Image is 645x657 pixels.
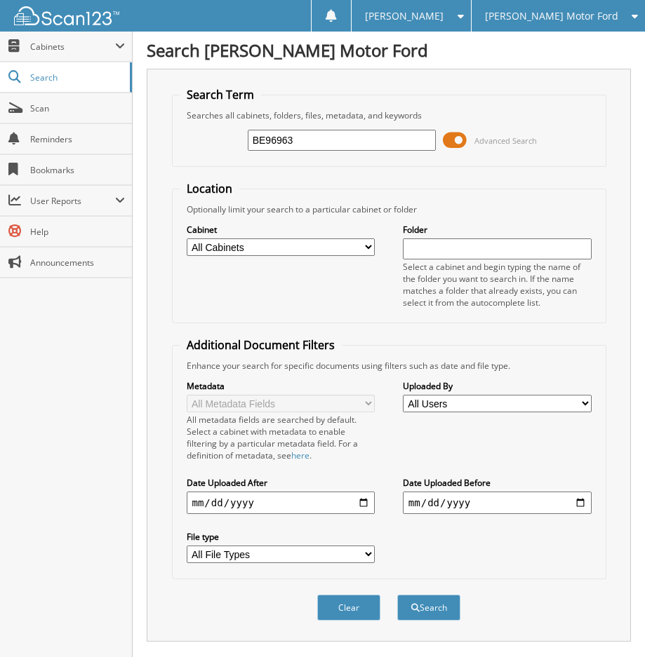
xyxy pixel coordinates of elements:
[187,477,375,489] label: Date Uploaded After
[397,595,460,621] button: Search
[187,414,375,461] div: All metadata fields are searched by default. Select a cabinet with metadata to enable filtering b...
[187,380,375,392] label: Metadata
[187,531,375,543] label: File type
[485,12,618,20] span: [PERSON_NAME] Motor Ford
[403,224,592,236] label: Folder
[403,380,592,392] label: Uploaded By
[403,261,592,309] div: Select a cabinet and begin typing the name of the folder you want to search in. If the name match...
[180,337,342,353] legend: Additional Document Filters
[180,203,599,215] div: Optionally limit your search to a particular cabinet or folder
[180,181,239,196] legend: Location
[30,257,125,269] span: Announcements
[187,224,375,236] label: Cabinet
[147,39,631,62] h1: Search [PERSON_NAME] Motor Ford
[30,133,125,145] span: Reminders
[30,41,115,53] span: Cabinets
[403,492,592,514] input: end
[30,72,123,83] span: Search
[30,164,125,176] span: Bookmarks
[30,102,125,114] span: Scan
[403,477,592,489] label: Date Uploaded Before
[180,87,261,102] legend: Search Term
[187,492,375,514] input: start
[30,195,115,207] span: User Reports
[180,360,599,372] div: Enhance your search for specific documents using filters such as date and file type.
[30,226,125,238] span: Help
[365,12,444,20] span: [PERSON_NAME]
[317,595,380,621] button: Clear
[14,6,119,25] img: scan123-logo-white.svg
[291,449,310,461] a: here
[474,135,537,146] span: Advanced Search
[180,109,599,121] div: Searches all cabinets, folders, files, metadata, and keywords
